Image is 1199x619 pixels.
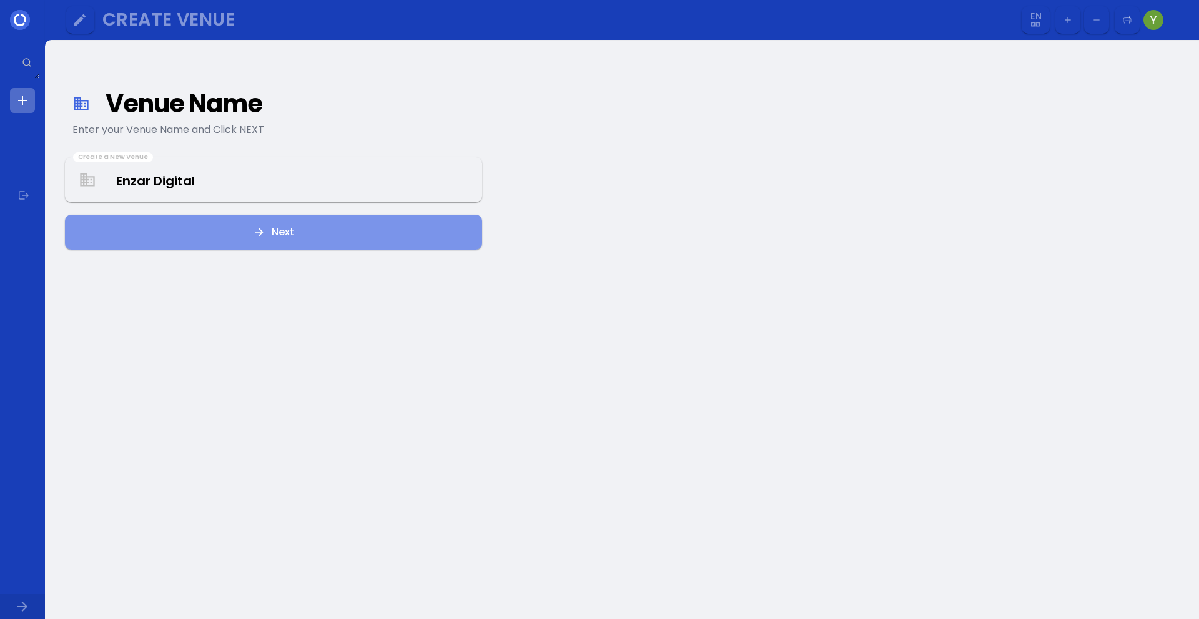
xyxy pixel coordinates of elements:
div: Enter your Venue Name and Click NEXT [72,122,475,137]
img: Image [1143,10,1163,30]
div: Create a New Venue [73,152,153,162]
div: Create Venue [102,12,1005,27]
input: Venue Name [66,162,481,198]
button: Create Venue [97,6,1018,34]
button: Next [65,215,482,250]
div: Next [265,227,294,237]
div: Venue Name [106,92,468,115]
img: Image [1167,10,1187,30]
